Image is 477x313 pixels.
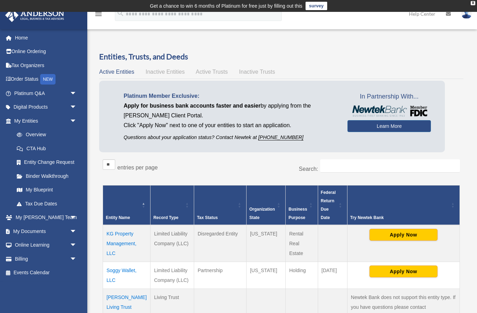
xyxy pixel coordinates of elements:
td: Limited Liability Company (LLC) [151,225,194,262]
img: User Pic [461,9,472,19]
td: [US_STATE] [246,225,285,262]
span: Organization State [249,207,275,220]
th: Organization State: Activate to sort [246,185,285,225]
a: Billingarrow_drop_down [5,252,87,266]
a: My [PERSON_NAME] Teamarrow_drop_down [5,211,87,225]
span: arrow_drop_down [70,114,84,128]
p: Questions about your application status? Contact Newtek at [124,133,337,142]
span: Tax Status [197,215,218,220]
a: Tax Due Dates [10,197,84,211]
a: My Documentsarrow_drop_down [5,224,87,238]
p: Click "Apply Now" next to one of your entities to start an application. [124,121,337,130]
span: Record Type [153,215,178,220]
span: Apply for business bank accounts faster and easier [124,103,260,109]
td: Partnership [194,262,246,289]
th: Try Newtek Bank : Activate to sort [347,185,460,225]
a: Platinum Q&Aarrow_drop_down [5,86,87,100]
p: by applying from the [PERSON_NAME] Client Portal. [124,101,337,121]
td: KG Property Management, LLC [103,225,151,262]
td: [US_STATE] [246,262,285,289]
a: My Blueprint [10,183,84,197]
a: CTA Hub [10,141,84,155]
a: My Entitiesarrow_drop_down [5,114,84,128]
span: Inactive Entities [146,69,185,75]
a: Tax Organizers [5,58,87,72]
span: arrow_drop_down [70,211,84,225]
span: arrow_drop_down [70,238,84,253]
a: Binder Walkthrough [10,169,84,183]
p: Platinum Member Exclusive: [124,91,337,101]
a: menu [94,12,103,18]
td: Disregarded Entity [194,225,246,262]
div: close [471,1,475,5]
th: Tax Status: Activate to sort [194,185,246,225]
i: menu [94,10,103,18]
button: Apply Now [369,229,438,241]
a: survey [306,2,327,10]
a: Entity Change Request [10,155,84,169]
td: Limited Liability Company (LLC) [151,262,194,289]
span: Active Entities [99,69,134,75]
label: Search: [299,166,318,172]
i: search [117,9,124,17]
td: Holding [286,262,318,289]
span: Active Trusts [196,69,228,75]
a: Home [5,31,87,45]
span: arrow_drop_down [70,224,84,239]
td: [DATE] [318,262,347,289]
h3: Entities, Trusts, and Deeds [99,51,463,62]
span: Business Purpose [288,207,307,220]
div: NEW [40,74,56,85]
span: Federal Return Due Date [321,190,336,220]
td: Soggy Wallet, LLC [103,262,151,289]
a: Order StatusNEW [5,72,87,87]
span: arrow_drop_down [70,100,84,115]
img: NewtekBankLogoSM.png [351,105,427,117]
span: arrow_drop_down [70,252,84,266]
th: Entity Name: Activate to invert sorting [103,185,151,225]
span: Inactive Trusts [239,69,275,75]
a: Online Learningarrow_drop_down [5,238,87,252]
div: Try Newtek Bank [350,213,449,222]
th: Record Type: Activate to sort [151,185,194,225]
a: Events Calendar [5,266,87,280]
button: Apply Now [369,265,438,277]
a: Learn More [347,120,431,132]
td: Rental Real Estate [286,225,318,262]
th: Federal Return Due Date: Activate to sort [318,185,347,225]
span: arrow_drop_down [70,86,84,101]
a: Digital Productsarrow_drop_down [5,100,87,114]
span: In Partnership With... [347,91,431,102]
label: entries per page [117,165,158,170]
a: Online Ordering [5,45,87,59]
th: Business Purpose: Activate to sort [286,185,318,225]
img: Anderson Advisors Platinum Portal [3,8,66,22]
a: Overview [10,128,80,142]
div: Get a chance to win 6 months of Platinum for free just by filling out this [150,2,302,10]
span: Entity Name [106,215,130,220]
